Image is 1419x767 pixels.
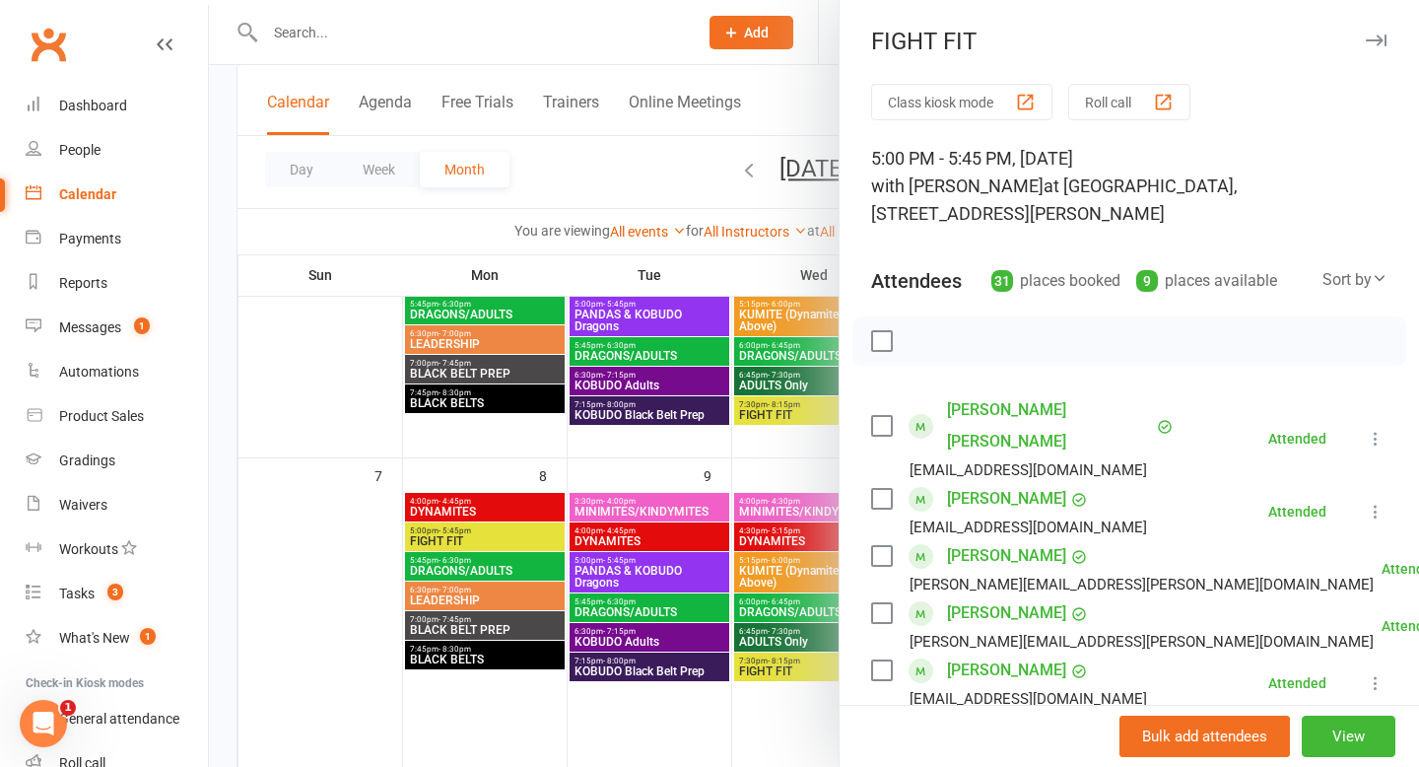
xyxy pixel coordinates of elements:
[947,597,1066,629] a: [PERSON_NAME]
[947,655,1066,686] a: [PERSON_NAME]
[947,540,1066,572] a: [PERSON_NAME]
[26,84,208,128] a: Dashboard
[59,275,107,291] div: Reports
[59,453,115,468] div: Gradings
[20,700,67,747] iframe: Intercom live chat
[871,175,1044,196] span: with [PERSON_NAME]
[910,686,1147,712] div: [EMAIL_ADDRESS][DOMAIN_NAME]
[59,231,121,246] div: Payments
[871,175,1238,224] span: at [GEOGRAPHIC_DATA], [STREET_ADDRESS][PERSON_NAME]
[26,527,208,572] a: Workouts
[26,483,208,527] a: Waivers
[24,20,73,69] a: Clubworx
[840,28,1419,55] div: FIGHT FIT
[1268,432,1326,446] div: Attended
[947,394,1152,457] a: [PERSON_NAME] [PERSON_NAME]
[26,261,208,306] a: Reports
[26,350,208,394] a: Automations
[1322,267,1387,293] div: Sort by
[59,408,144,424] div: Product Sales
[59,319,121,335] div: Messages
[871,267,962,295] div: Attendees
[1268,676,1326,690] div: Attended
[910,457,1147,483] div: [EMAIL_ADDRESS][DOMAIN_NAME]
[59,364,139,380] div: Automations
[140,628,156,645] span: 1
[26,616,208,661] a: What's New1
[871,145,1387,228] div: 5:00 PM - 5:45 PM, [DATE]
[59,630,130,646] div: What's New
[1068,84,1190,120] button: Roll call
[26,439,208,483] a: Gradings
[26,306,208,350] a: Messages 1
[26,128,208,173] a: People
[991,270,1013,292] div: 31
[26,394,208,439] a: Product Sales
[59,497,107,513] div: Waivers
[26,217,208,261] a: Payments
[910,515,1147,540] div: [EMAIL_ADDRESS][DOMAIN_NAME]
[910,629,1374,655] div: [PERSON_NAME][EMAIL_ADDRESS][PERSON_NAME][DOMAIN_NAME]
[59,98,127,113] div: Dashboard
[1136,267,1277,295] div: places available
[910,572,1374,597] div: [PERSON_NAME][EMAIL_ADDRESS][PERSON_NAME][DOMAIN_NAME]
[1119,716,1290,757] button: Bulk add attendees
[60,700,76,716] span: 1
[26,697,208,741] a: General attendance kiosk mode
[59,586,95,601] div: Tasks
[59,711,179,727] div: General attendance
[107,584,123,600] span: 3
[134,317,150,334] span: 1
[26,572,208,616] a: Tasks 3
[26,173,208,217] a: Calendar
[59,186,116,202] div: Calendar
[991,267,1120,295] div: places booked
[59,142,101,158] div: People
[947,483,1066,515] a: [PERSON_NAME]
[1136,270,1158,292] div: 9
[59,541,118,557] div: Workouts
[871,84,1052,120] button: Class kiosk mode
[1268,505,1326,519] div: Attended
[1302,716,1395,757] button: View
